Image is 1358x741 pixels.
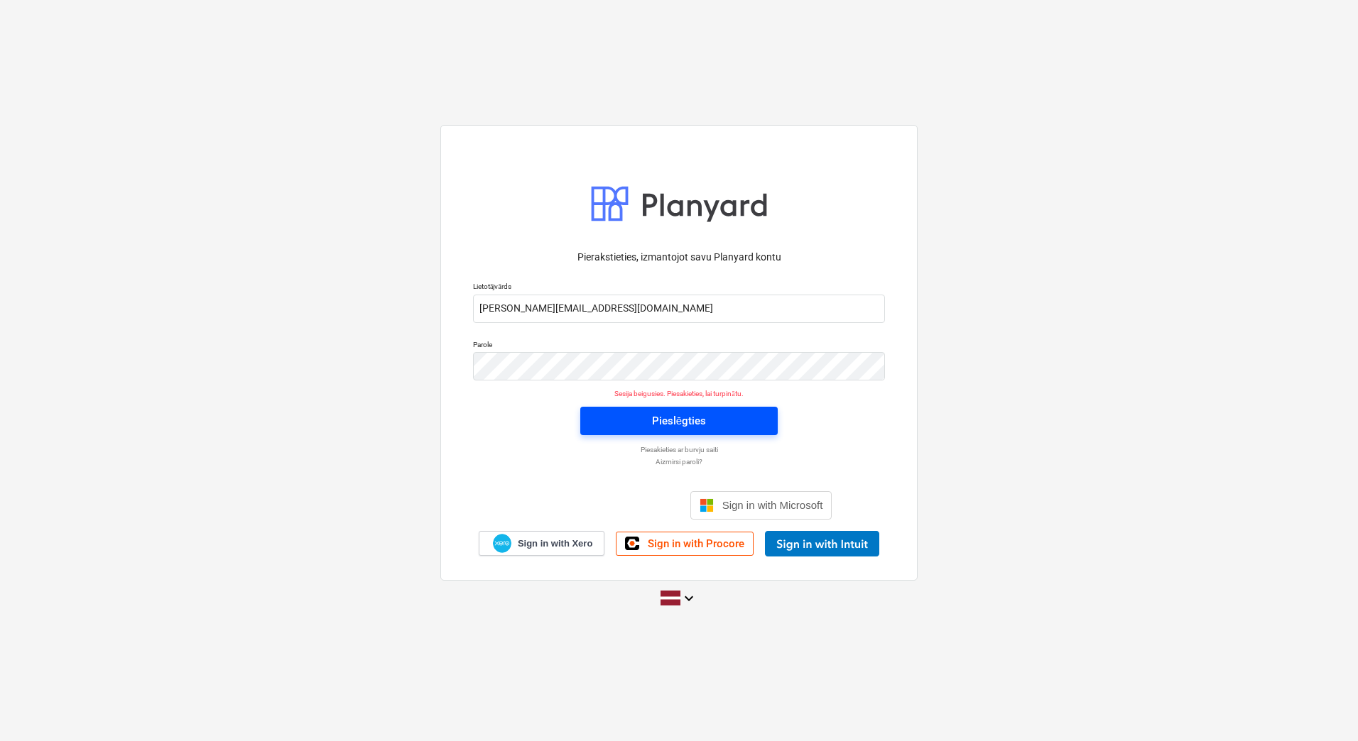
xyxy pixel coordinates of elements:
img: Xero logo [493,534,511,553]
img: Microsoft logo [700,498,714,512]
a: Sign in with Xero [479,531,605,556]
p: Parole [473,340,885,352]
span: Sign in with Microsoft [722,499,823,511]
p: Sesija beigusies. Piesakieties, lai turpinātu. [465,389,893,398]
a: Piesakieties ar burvju saiti [466,445,892,454]
i: keyboard_arrow_down [680,590,697,607]
span: Sign in with Xero [518,537,592,550]
button: Pieslēgties [580,407,778,435]
div: Pieslēgties [652,412,706,430]
iframe: Poga Pierakstīties ar Google kontu [519,490,686,521]
p: Lietotājvārds [473,282,885,294]
input: Lietotājvārds [473,295,885,323]
a: Sign in with Procore [616,532,754,556]
iframe: Chat Widget [1287,673,1358,741]
span: Sign in with Procore [648,537,744,550]
p: Pierakstieties, izmantojot savu Planyard kontu [473,250,885,265]
a: Aizmirsi paroli? [466,457,892,466]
